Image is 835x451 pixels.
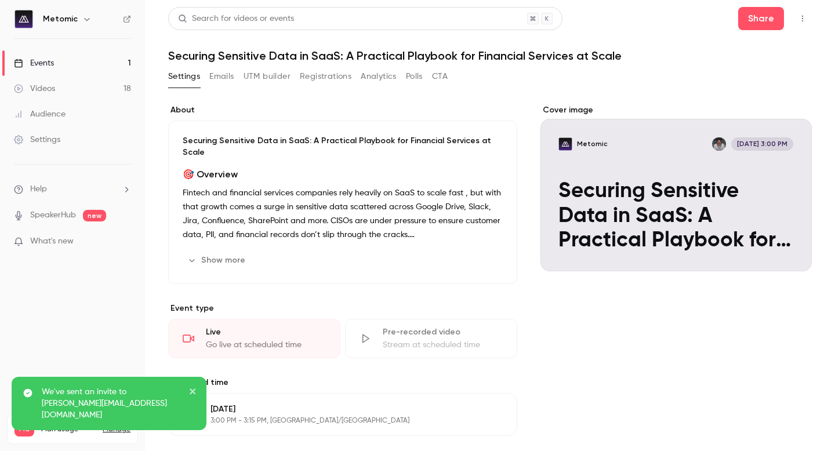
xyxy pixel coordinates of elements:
[30,209,76,221] a: SpeakerHub
[406,67,423,86] button: Polls
[540,104,812,271] section: Cover image
[168,49,812,63] h1: Securing Sensitive Data in SaaS: A Practical Playbook for Financial Services at Scale
[14,183,131,195] li: help-dropdown-opener
[14,57,54,69] div: Events
[209,67,234,86] button: Emails
[42,386,181,421] p: We've sent an invite to [PERSON_NAME][EMAIL_ADDRESS][DOMAIN_NAME]
[168,319,340,358] div: LiveGo live at scheduled time
[183,135,503,158] p: Securing Sensitive Data in SaaS: A Practical Playbook for Financial Services at Scale
[432,67,448,86] button: CTA
[183,168,503,181] h2: 🎯 Overview
[345,319,517,358] div: Pre-recorded videoStream at scheduled time
[189,386,197,400] button: close
[178,13,294,25] div: Search for videos or events
[300,67,351,86] button: Registrations
[183,186,503,242] p: Fintech and financial services companies rely heavily on SaaS to scale fast , but with that growt...
[30,183,47,195] span: Help
[738,7,784,30] button: Share
[244,67,291,86] button: UTM builder
[30,235,74,248] span: What's new
[168,303,517,314] p: Event type
[14,134,60,146] div: Settings
[168,67,200,86] button: Settings
[14,83,55,94] div: Videos
[14,10,33,28] img: Metomic
[210,416,456,425] p: 3:00 PM - 3:15 PM, [GEOGRAPHIC_DATA]/[GEOGRAPHIC_DATA]
[206,339,326,351] div: Go live at scheduled time
[117,237,131,247] iframe: Noticeable Trigger
[210,403,456,415] p: [DATE]
[540,104,812,116] label: Cover image
[183,251,252,270] button: Show more
[168,377,517,388] label: Date and time
[361,67,397,86] button: Analytics
[383,339,503,351] div: Stream at scheduled time
[383,326,503,338] div: Pre-recorded video
[14,108,66,120] div: Audience
[206,326,326,338] div: Live
[43,13,78,25] h6: Metomic
[168,104,517,116] label: About
[83,210,106,221] span: new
